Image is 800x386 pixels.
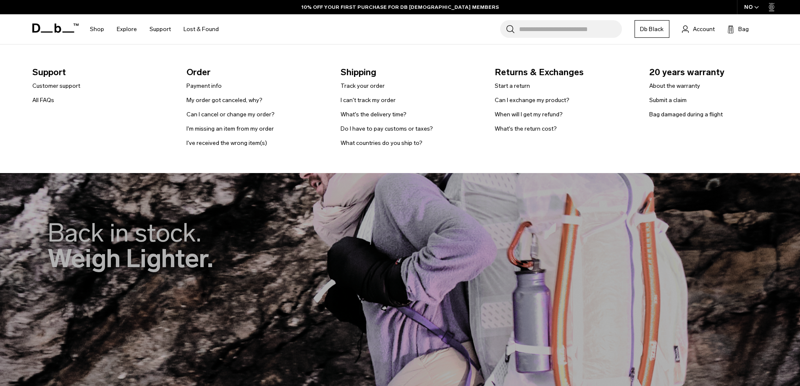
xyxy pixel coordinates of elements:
[649,81,700,90] a: About the warranty
[495,124,557,133] a: What's the return cost?
[693,25,715,34] span: Account
[341,110,407,119] a: What's the delivery time?
[32,66,173,79] span: Support
[186,81,222,90] a: Payment info
[341,96,396,105] a: I can't track my order
[302,3,499,11] a: 10% OFF YOUR FIRST PURCHASE FOR DB [DEMOGRAPHIC_DATA] MEMBERS
[341,81,385,90] a: Track your order
[738,25,749,34] span: Bag
[186,66,327,79] span: Order
[186,110,275,119] a: Can I cancel or change my order?
[186,96,262,105] a: My order got canceled, why?
[649,96,687,105] a: Submit a claim
[649,110,723,119] a: Bag damaged during a flight
[341,124,433,133] a: Do I have to pay customs or taxes?
[341,66,481,79] span: Shipping
[150,14,171,44] a: Support
[32,96,54,105] a: All FAQs
[184,14,219,44] a: Lost & Found
[495,96,569,105] a: Can I exchange my product?
[186,124,274,133] a: I'm missing an item from my order
[32,81,80,90] a: Customer support
[635,20,669,38] a: Db Black
[84,14,225,44] nav: Main Navigation
[341,139,422,147] a: What countries do you ship to?
[649,66,790,79] span: 20 years warranty
[117,14,137,44] a: Explore
[90,14,104,44] a: Shop
[495,110,563,119] a: When will I get my refund?
[186,139,267,147] a: I've received the wrong item(s)
[727,24,749,34] button: Bag
[495,66,635,79] span: Returns & Exchanges
[495,81,530,90] a: Start a return
[682,24,715,34] a: Account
